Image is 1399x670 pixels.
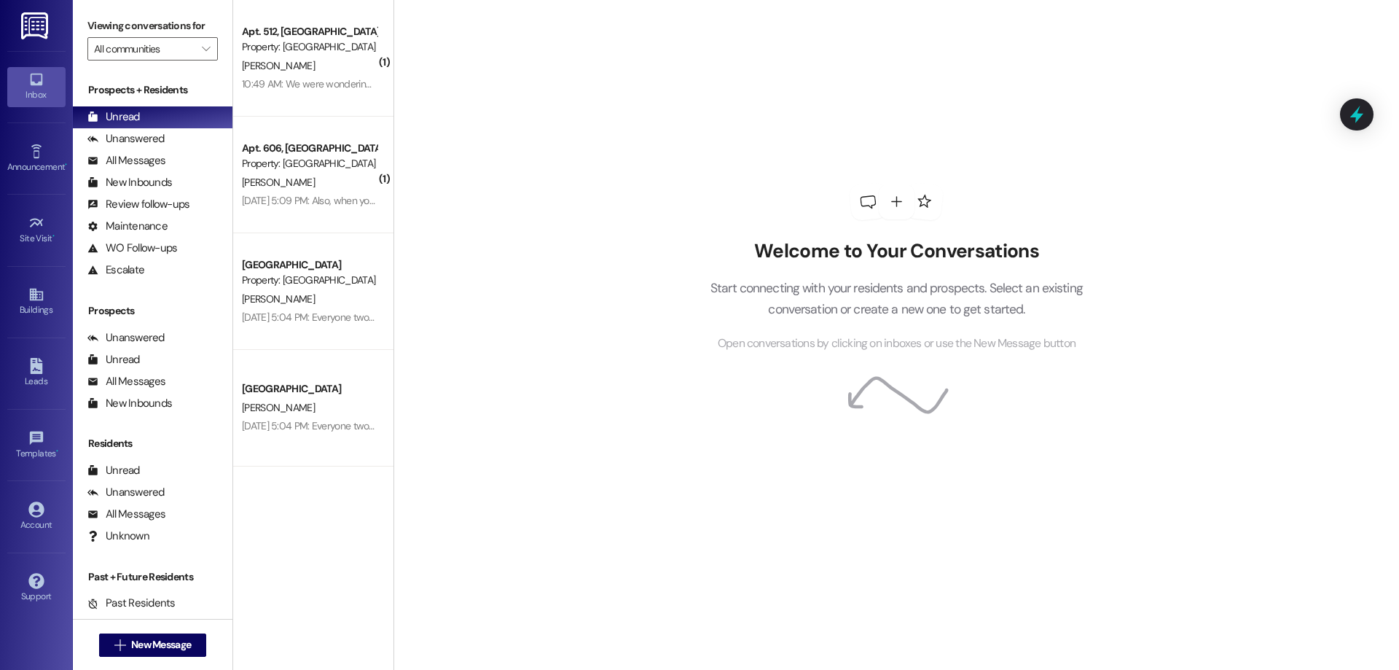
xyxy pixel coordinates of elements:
[87,153,165,168] div: All Messages
[73,569,232,585] div: Past + Future Residents
[242,292,315,305] span: [PERSON_NAME]
[242,381,377,397] div: [GEOGRAPHIC_DATA]
[87,463,140,478] div: Unread
[718,335,1075,353] span: Open conversations by clicking on inboxes or use the New Message button
[87,596,176,611] div: Past Residents
[99,634,207,657] button: New Message
[87,15,218,37] label: Viewing conversations for
[87,529,149,544] div: Unknown
[94,37,195,61] input: All communities
[7,354,66,393] a: Leads
[688,278,1105,319] p: Start connecting with your residents and prospects. Select an existing conversation or create a n...
[242,59,315,72] span: [PERSON_NAME]
[73,436,232,451] div: Residents
[7,67,66,106] a: Inbox
[131,637,191,653] span: New Message
[242,176,315,189] span: [PERSON_NAME]
[242,273,377,288] div: Property: [GEOGRAPHIC_DATA]
[242,39,377,55] div: Property: [GEOGRAPHIC_DATA]
[87,507,165,522] div: All Messages
[242,194,643,207] div: [DATE] 5:09 PM: Also, when you have the amount, would you be willing to take off the late fees?
[242,77,831,90] div: 10:49 AM: We were wondering if we'd be able to tour a 2 bed apartment. We're thinking about upgra...
[56,446,58,456] span: •
[87,175,172,190] div: New Inbounds
[87,396,172,411] div: New Inbounds
[73,303,232,319] div: Prospects
[87,197,189,212] div: Review follow-ups
[242,257,377,273] div: [GEOGRAPHIC_DATA]
[242,401,315,414] span: [PERSON_NAME]
[87,485,165,500] div: Unanswered
[87,109,140,125] div: Unread
[7,211,66,250] a: Site Visit •
[87,241,177,256] div: WO Follow-ups
[7,497,66,537] a: Account
[52,231,55,241] span: •
[242,24,377,39] div: Apt. 512, [GEOGRAPHIC_DATA]
[87,262,144,278] div: Escalate
[87,131,165,147] div: Unanswered
[242,141,377,156] div: Apt. 606, [GEOGRAPHIC_DATA]
[73,82,232,98] div: Prospects + Residents
[242,156,377,171] div: Property: [GEOGRAPHIC_DATA]
[114,639,125,651] i: 
[87,330,165,346] div: Unanswered
[202,43,210,55] i: 
[87,219,168,234] div: Maintenance
[65,160,67,170] span: •
[87,374,165,389] div: All Messages
[7,282,66,322] a: Buildings
[87,352,140,367] div: Unread
[21,12,51,39] img: ResiDesk Logo
[7,569,66,608] a: Support
[688,240,1105,263] h2: Welcome to Your Conversations
[7,426,66,465] a: Templates •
